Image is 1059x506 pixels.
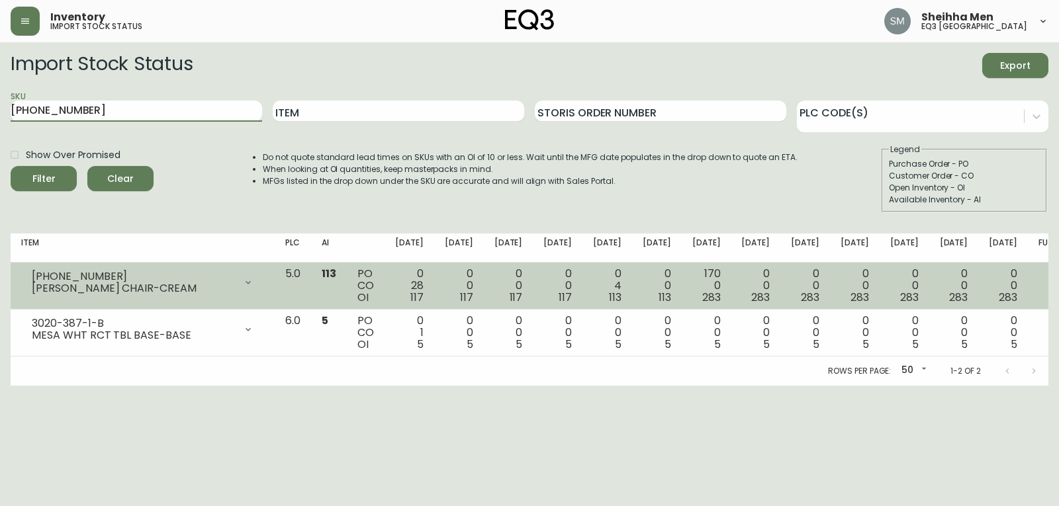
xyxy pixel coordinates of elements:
div: [PHONE_NUMBER][PERSON_NAME] CHAIR-CREAM [21,268,264,297]
th: [DATE] [434,233,484,263]
img: logo [505,9,554,30]
th: [DATE] [632,233,682,263]
div: 0 0 [791,268,819,304]
div: [PHONE_NUMBER] [32,271,235,282]
div: 0 0 [989,315,1017,351]
span: 5 [516,337,522,352]
div: 0 0 [543,315,572,351]
th: PLC [275,233,311,263]
th: [DATE] [682,233,731,263]
span: Sheihha Men [921,12,993,22]
th: [DATE] [830,233,880,263]
div: 0 0 [593,315,622,351]
div: 0 0 [989,268,1017,304]
span: 5 [665,337,671,352]
div: 0 4 [593,268,622,304]
div: 0 0 [741,315,770,351]
div: 0 0 [445,315,473,351]
div: 0 0 [890,268,919,304]
div: Open Inventory - OI [889,182,1040,194]
div: 3020-387-1-BMESA WHT RCT TBL BASE-BASE [21,315,264,344]
div: MESA WHT RCT TBL BASE-BASE [32,329,235,341]
span: 5 [862,337,869,352]
div: 0 0 [841,268,869,304]
li: MFGs listed in the drop down under the SKU are accurate and will align with Sales Portal. [263,175,798,187]
div: PO CO [357,315,374,351]
span: OI [357,337,369,352]
span: 5 [714,337,721,352]
th: [DATE] [780,233,830,263]
td: 5.0 [275,263,311,310]
h5: import stock status [50,22,142,30]
th: [DATE] [533,233,582,263]
span: 5 [467,337,473,352]
img: cfa6f7b0e1fd34ea0d7b164297c1067f [884,8,911,34]
th: AI [311,233,347,263]
h5: eq3 [GEOGRAPHIC_DATA] [921,22,1027,30]
span: 5 [912,337,919,352]
th: [DATE] [880,233,929,263]
span: 5 [322,313,328,328]
div: Purchase Order - PO [889,158,1040,170]
h2: Import Stock Status [11,53,193,78]
th: [DATE] [978,233,1028,263]
th: [DATE] [731,233,780,263]
span: 5 [1011,337,1017,352]
span: 283 [801,290,819,305]
div: 0 0 [791,315,819,351]
span: 5 [813,337,819,352]
div: 0 0 [643,268,671,304]
span: 117 [559,290,572,305]
span: Clear [98,171,143,187]
div: 0 0 [940,315,968,351]
div: 0 0 [543,268,572,304]
span: 283 [999,290,1017,305]
span: 5 [763,337,770,352]
th: [DATE] [929,233,979,263]
span: 283 [851,290,869,305]
span: 117 [510,290,523,305]
span: 283 [949,290,968,305]
button: Filter [11,166,77,191]
div: 0 0 [643,315,671,351]
p: 1-2 of 2 [950,365,981,377]
span: Show Over Promised [26,148,120,162]
div: 0 28 [395,268,424,304]
th: Item [11,233,275,263]
div: 0 0 [692,315,721,351]
div: 0 0 [445,268,473,304]
span: 5 [961,337,968,352]
span: Inventory [50,12,105,22]
div: 0 0 [494,315,523,351]
span: 5 [565,337,572,352]
span: 283 [900,290,919,305]
div: [PERSON_NAME] CHAIR-CREAM [32,282,235,294]
div: 170 0 [692,268,721,304]
div: Available Inventory - AI [889,194,1040,206]
span: OI [357,290,369,305]
div: 0 0 [741,268,770,304]
span: 5 [417,337,424,352]
div: 0 0 [841,315,869,351]
li: Do not quote standard lead times on SKUs with an OI of 10 or less. Wait until the MFG date popula... [263,151,798,163]
span: 113 [609,290,622,305]
div: Customer Order - CO [889,170,1040,182]
div: 0 0 [890,315,919,351]
div: 0 0 [940,268,968,304]
div: 0 0 [494,268,523,304]
th: [DATE] [385,233,434,263]
td: 6.0 [275,310,311,357]
span: 5 [615,337,622,352]
p: Rows per page: [828,365,891,377]
div: 0 1 [395,315,424,351]
div: 3020-387-1-B [32,317,235,329]
span: 117 [410,290,424,305]
span: 283 [751,290,770,305]
span: 283 [702,290,721,305]
span: 113 [659,290,671,305]
div: PO CO [357,268,374,304]
div: 50 [896,360,929,382]
li: When looking at OI quantities, keep masterpacks in mind. [263,163,798,175]
button: Export [982,53,1048,78]
th: [DATE] [484,233,533,263]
